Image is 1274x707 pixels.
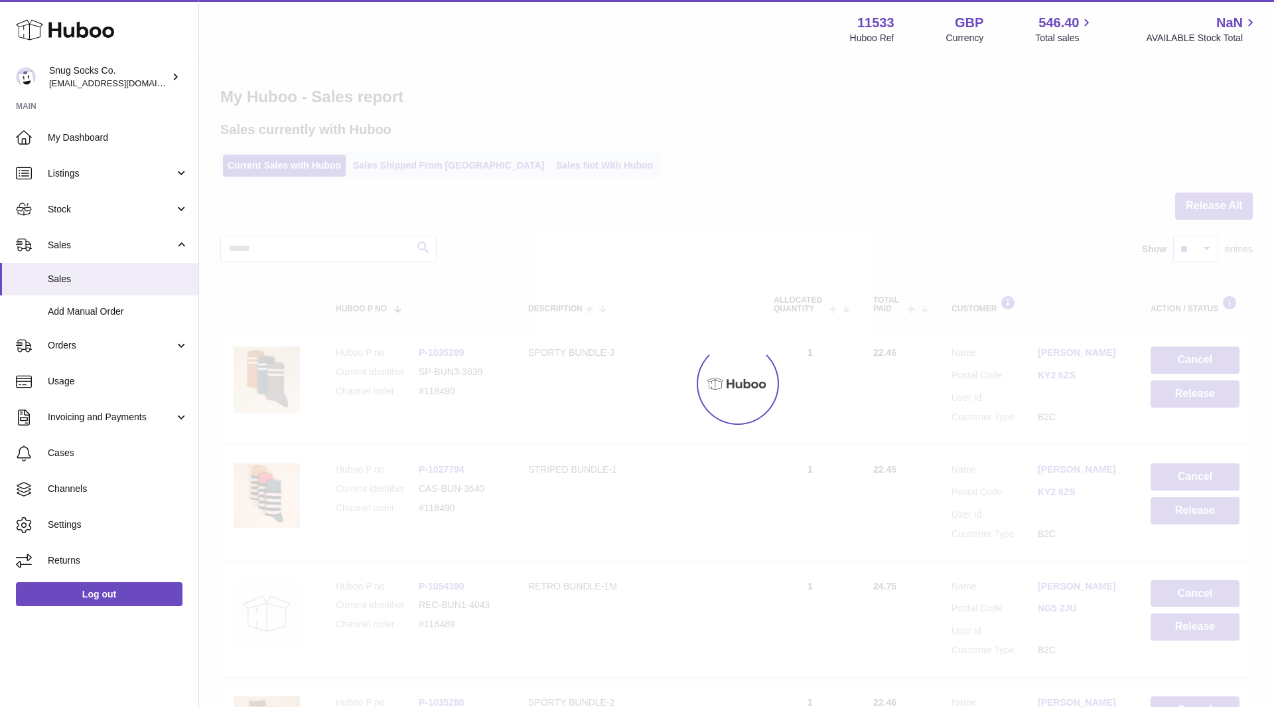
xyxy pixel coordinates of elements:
a: Log out [16,582,182,606]
strong: GBP [955,14,983,32]
span: Returns [48,554,188,567]
span: Orders [48,339,175,352]
a: NaN AVAILABLE Stock Total [1146,14,1258,44]
span: Listings [48,167,175,180]
span: Total sales [1035,32,1094,44]
span: 546.40 [1038,14,1079,32]
span: Stock [48,203,175,216]
span: Usage [48,375,188,388]
span: Cases [48,447,188,459]
div: Currency [946,32,984,44]
span: [EMAIL_ADDRESS][DOMAIN_NAME] [49,78,195,88]
strong: 11533 [857,14,894,32]
span: Sales [48,239,175,252]
span: NaN [1216,14,1243,32]
a: 546.40 Total sales [1035,14,1094,44]
span: Channels [48,483,188,495]
div: Snug Socks Co. [49,64,169,90]
span: Sales [48,273,188,285]
span: AVAILABLE Stock Total [1146,32,1258,44]
span: Invoicing and Payments [48,411,175,424]
span: My Dashboard [48,131,188,144]
span: Settings [48,518,188,531]
div: Huboo Ref [850,32,894,44]
span: Add Manual Order [48,305,188,318]
img: info@snugsocks.co.uk [16,67,36,87]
